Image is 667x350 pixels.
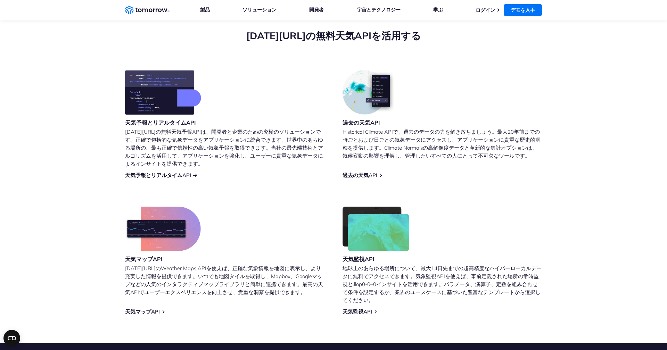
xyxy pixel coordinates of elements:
a: 天気予報とリアルタイムAPI [125,172,191,179]
a: 開発者 [309,7,324,13]
a: 学ぶ [433,7,443,13]
font: [DATE][URL]のWeather Maps APIを使えば、正確な気象情報を地図に表示し、より充実した情報を提供できます。いつでも地図タイルを取得し、Mapbox、Googleマップなどの... [125,265,323,295]
a: 過去の天気API [343,172,377,179]
font: デモを入手 [511,7,535,13]
a: デモを入手 [504,4,542,16]
a: ソリューション [242,7,277,13]
a: ホームリンク [125,5,170,15]
a: ログイン [476,7,495,13]
font: [DATE][URL]の無料天気APIを活用する [246,30,421,42]
font: [DATE][URL]の無料天気予報APIは、開発者と企業のための究極のソリューションです。正確で包括的な気象データをアプリケーションに統合できます。世界中のあらゆる場所の、最も正確で信頼性の高... [125,128,323,167]
font: 天気マップAPI [125,256,163,262]
a: 製品 [200,7,210,13]
font: 天気予報とリアルタイムAPI [125,172,191,178]
font: 天気監視API [343,256,374,262]
font: 過去の天気API [343,172,377,178]
a: 天気マップAPI [125,308,160,315]
font: 天気予報とリアルタイムAPI [125,119,196,126]
font: Historical Climate APIで、過去のデータの力を解き放ちましょう。最大20年前までの時ごとおよび日ごとの気象データにアクセスし、アプリケーションに貴重な歴史的洞察を提供します。... [343,128,541,159]
font: 地球上のあらゆる場所について、最大14日先までの超高精度なハイパーローカルデータに無料でアクセスできます。気象監視APIを使えば、事前定義された場所の常時監視と.llop0-0–0インサイトを活... [343,265,542,303]
font: 過去の天気API [343,119,380,126]
a: 宇宙とテクノロジー [357,7,401,13]
a: 天気監視API [343,308,372,315]
button: CMPウィジェットを開く [3,330,20,347]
